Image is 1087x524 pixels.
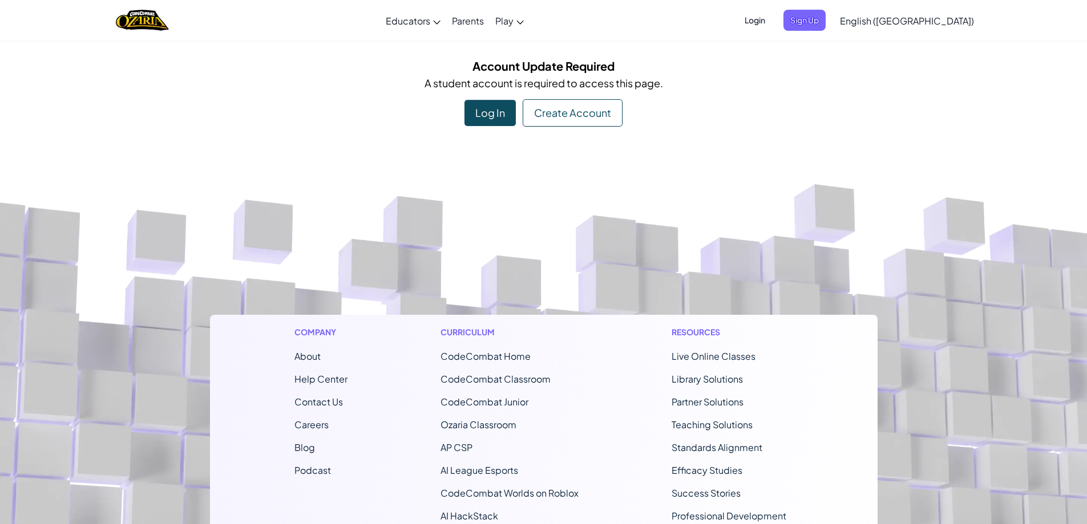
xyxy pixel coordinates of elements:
[441,487,579,499] a: CodeCombat Worlds on Roblox
[294,326,347,338] h1: Company
[672,350,755,362] a: Live Online Classes
[441,464,518,476] a: AI League Esports
[219,75,869,91] p: A student account is required to access this page.
[464,100,516,126] div: Log In
[294,419,329,430] a: Careers
[672,326,793,338] h1: Resources
[840,15,974,27] span: English ([GEOGRAPHIC_DATA])
[294,373,347,385] a: Help Center
[294,350,321,362] a: About
[495,15,514,27] span: Play
[672,464,742,476] a: Efficacy Studies
[116,9,169,32] a: Ozaria by CodeCombat logo
[446,5,490,36] a: Parents
[672,373,743,385] a: Library Solutions
[294,441,315,453] a: Blog
[672,487,741,499] a: Success Stories
[441,441,472,453] a: AP CSP
[672,419,753,430] a: Teaching Solutions
[380,5,446,36] a: Educators
[294,464,331,476] a: Podcast
[386,15,430,27] span: Educators
[441,419,516,430] a: Ozaria Classroom
[441,396,528,408] a: CodeCombat Junior
[441,350,531,362] span: CodeCombat Home
[441,373,551,385] a: CodeCombat Classroom
[672,396,743,408] a: Partner Solutions
[523,99,623,127] div: Create Account
[116,9,169,32] img: Home
[490,5,530,36] a: Play
[783,10,826,31] button: Sign Up
[672,510,786,522] a: Professional Development
[738,10,772,31] button: Login
[672,441,762,453] a: Standards Alignment
[834,5,980,36] a: English ([GEOGRAPHIC_DATA])
[294,396,343,408] span: Contact Us
[219,57,869,75] h5: Account Update Required
[441,510,498,522] a: AI HackStack
[441,326,579,338] h1: Curriculum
